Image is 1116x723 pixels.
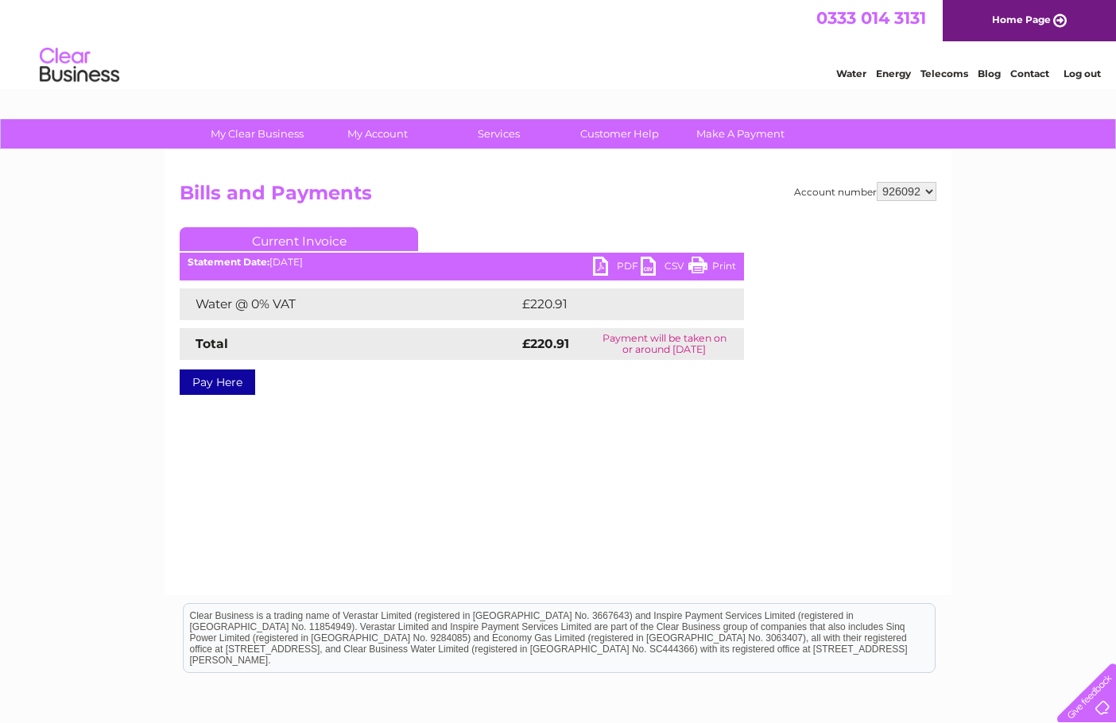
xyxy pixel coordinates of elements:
strong: Total [196,336,228,351]
div: Clear Business is a trading name of Verastar Limited (registered in [GEOGRAPHIC_DATA] No. 3667643... [184,9,935,77]
a: Telecoms [920,68,968,79]
a: My Clear Business [192,119,323,149]
a: CSV [641,257,688,280]
h2: Bills and Payments [180,182,936,212]
td: Payment will be taken on or around [DATE] [584,328,744,360]
img: logo.png [39,41,120,90]
a: Contact [1010,68,1049,79]
strong: £220.91 [522,336,569,351]
a: Blog [978,68,1001,79]
td: £220.91 [518,288,715,320]
a: 0333 014 3131 [816,8,926,28]
td: Water @ 0% VAT [180,288,518,320]
a: Log out [1064,68,1101,79]
a: My Account [312,119,444,149]
a: Print [688,257,736,280]
a: Energy [876,68,911,79]
a: Current Invoice [180,227,418,251]
a: Water [836,68,866,79]
div: Account number [794,182,936,201]
div: [DATE] [180,257,744,268]
a: Services [433,119,564,149]
a: Pay Here [180,369,255,395]
a: Make A Payment [675,119,806,149]
a: Customer Help [554,119,685,149]
b: Statement Date: [188,256,269,268]
a: PDF [593,257,641,280]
